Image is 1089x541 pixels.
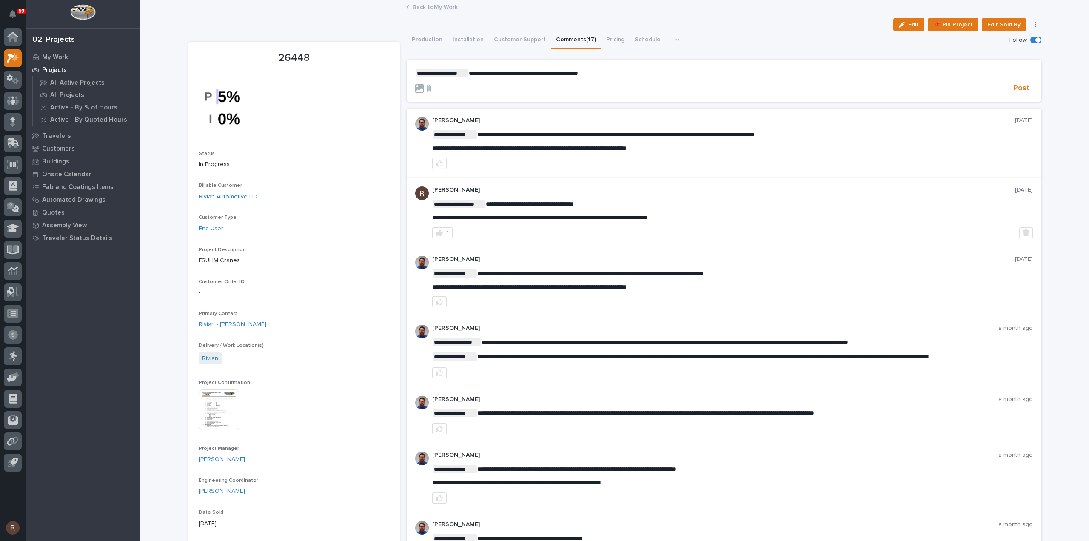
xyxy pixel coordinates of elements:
p: Active - By Quoted Hours [50,116,127,124]
p: FSUHM Cranes [199,256,390,265]
button: Delete post [1019,227,1033,238]
p: Buildings [42,158,69,166]
span: Delivery / Work Location(s) [199,343,264,348]
p: [DATE] [1015,256,1033,263]
span: Project Manager [199,446,239,451]
button: users-avatar [4,519,22,537]
p: a month ago [998,452,1033,459]
p: [PERSON_NAME] [432,256,1015,263]
p: [PERSON_NAME] [432,396,998,403]
p: Customers [42,145,75,153]
span: Date Sold [199,510,223,515]
span: Customer Type [199,215,237,220]
a: My Work [26,51,140,63]
div: 1 [446,230,449,236]
span: Status [199,151,215,156]
img: 6hTokn1ETDGPf9BPokIQ [415,521,429,535]
a: Back toMy Work [413,2,458,11]
p: 59 [19,8,24,14]
span: Project Confirmation [199,380,250,385]
a: Automated Drawings [26,193,140,206]
p: In Progress [199,160,390,169]
p: My Work [42,54,68,61]
p: a month ago [998,521,1033,528]
button: Notifications [4,5,22,23]
p: Quotes [42,209,65,217]
p: a month ago [998,396,1033,403]
span: Post [1013,83,1029,93]
p: a month ago [998,325,1033,332]
p: Fab and Coatings Items [42,183,114,191]
button: Production [407,31,448,49]
span: Engineering Coordinator [199,478,258,483]
p: [PERSON_NAME] [432,186,1015,194]
p: Follow [1009,37,1027,44]
a: Assembly View [26,219,140,232]
img: 6hTokn1ETDGPf9BPokIQ [415,396,429,409]
p: 26448 [199,52,390,64]
p: [PERSON_NAME] [432,117,1015,124]
p: [DATE] [1015,117,1033,124]
a: Rivian - [PERSON_NAME] [199,320,266,329]
a: Customers [26,142,140,155]
button: like this post [432,492,447,504]
button: Edit [893,18,924,31]
p: [DATE] [199,519,390,528]
p: Traveler Status Details [42,235,112,242]
button: 📌 Pin Project [928,18,978,31]
div: 02. Projects [32,35,75,45]
a: Rivian Automotive LLC [199,192,259,201]
div: Notifications59 [11,10,22,24]
button: Edit Sold By [982,18,1026,31]
a: [PERSON_NAME] [199,487,245,496]
p: [PERSON_NAME] [432,325,998,332]
span: Billable Customer [199,183,242,188]
a: Rivian [202,354,218,363]
p: Assembly View [42,222,87,229]
img: 6hTokn1ETDGPf9BPokIQ [415,452,429,465]
p: - [199,288,390,297]
img: 6hTokn1ETDGPf9BPokIQ [415,117,429,131]
a: Quotes [26,206,140,219]
button: Post [1010,83,1033,93]
a: All Projects [33,89,140,101]
p: [PERSON_NAME] [432,452,998,459]
button: Pricing [601,31,630,49]
img: Workspace Logo [70,4,95,20]
p: Active - By % of Hours [50,104,117,112]
button: Schedule [630,31,666,49]
span: Project Description [199,247,246,252]
span: Primary Contact [199,311,238,316]
a: Traveler Status Details [26,232,140,244]
a: Travelers [26,129,140,142]
p: Projects [42,66,67,74]
p: All Active Projects [50,79,105,87]
a: Projects [26,63,140,76]
span: Customer Order ID [199,279,245,284]
a: Fab and Coatings Items [26,180,140,193]
button: like this post [432,423,447,434]
a: Buildings [26,155,140,168]
p: Automated Drawings [42,196,105,204]
img: AATXAJzQ1Gz112k1-eEngwrIHvmFm-wfF_dy1drktBUI=s96-c [415,186,429,200]
button: 1 [432,227,453,238]
button: Customer Support [489,31,551,49]
button: Installation [448,31,489,49]
a: All Active Projects [33,77,140,89]
a: Onsite Calendar [26,168,140,180]
button: like this post [432,158,447,169]
a: Active - By % of Hours [33,101,140,113]
img: 6hTokn1ETDGPf9BPokIQ [415,325,429,338]
a: Active - By Quoted Hours [33,114,140,126]
button: Comments (17) [551,31,601,49]
a: [PERSON_NAME] [199,455,245,464]
img: nwpdC-L7KRQmeeg6DfFMRWLsRH_Q6M8iHlbBrr_N6eU [199,78,262,137]
p: [PERSON_NAME] [432,521,998,528]
p: Onsite Calendar [42,171,91,178]
img: 6hTokn1ETDGPf9BPokIQ [415,256,429,269]
p: [DATE] [1015,186,1033,194]
span: Edit [908,21,919,29]
p: Travelers [42,132,71,140]
button: like this post [432,296,447,307]
span: Edit Sold By [987,20,1021,30]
